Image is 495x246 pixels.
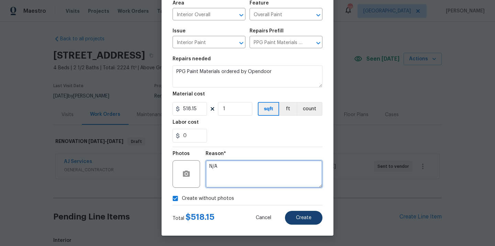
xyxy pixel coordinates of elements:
[173,57,211,61] h5: Repairs needed
[173,120,199,125] h5: Labor cost
[236,38,246,48] button: Open
[250,29,284,33] h5: Repairs Prefill
[173,151,190,156] h5: Photos
[297,102,322,116] button: count
[182,195,234,202] span: Create without photos
[296,215,311,221] span: Create
[173,1,184,6] h5: Area
[186,213,214,221] span: $ 518.15
[285,211,322,225] button: Create
[173,214,214,222] div: Total
[313,38,323,48] button: Open
[245,211,282,225] button: Cancel
[206,151,226,156] h5: Reason*
[279,102,297,116] button: ft
[173,92,205,96] h5: Material cost
[236,10,246,20] button: Open
[173,65,322,88] textarea: PPG Paint Materials ordered by Opendoor
[173,29,186,33] h5: Issue
[206,160,322,188] textarea: N/A
[250,1,269,6] h5: Feature
[256,215,271,221] span: Cancel
[258,102,279,116] button: sqft
[313,10,323,20] button: Open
